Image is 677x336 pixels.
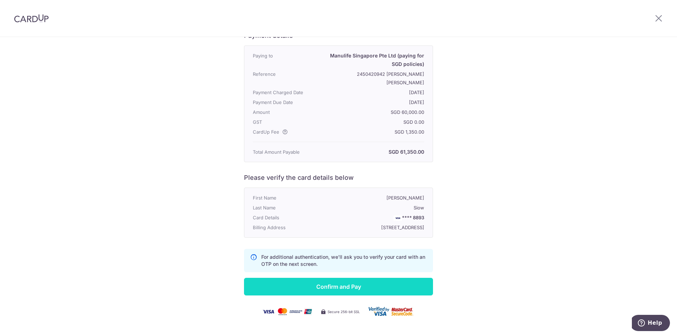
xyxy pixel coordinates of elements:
[261,253,427,268] p: For additional authentication, we'll ask you to verify your card with an OTP on the next screen.
[321,98,424,106] p: [DATE]
[253,223,321,232] p: Billing Address
[321,194,424,202] p: [PERSON_NAME]
[321,51,424,68] p: Manulife Singapore Pte Ltd (paying for SGD policies)
[394,215,402,220] img: VISA
[253,203,321,212] p: Last Name
[321,108,424,116] p: SGD 60,000.00
[253,118,321,126] p: GST
[253,70,321,87] p: Reference
[328,309,360,314] span: Secure 256-bit SSL
[321,118,424,126] p: SGD 0.00
[253,128,279,136] span: CardUp Fee
[253,213,321,222] p: Card Details
[253,194,321,202] p: First Name
[321,88,424,97] p: [DATE]
[253,88,321,97] p: Payment Charged Date
[253,51,321,68] p: Paying to
[263,308,312,316] img: visa-mc-amex-unionpay-34850ac9868a6d5de2caf4e02a0bbe60382aa94c6170d4c8a8a06feceedd426a.png
[244,278,433,295] input: Confirm and Pay
[253,108,321,116] p: Amount
[321,70,424,87] p: 2450420942 [PERSON_NAME] [PERSON_NAME]
[321,128,424,136] p: SGD 1,350.00
[321,223,424,232] p: [STREET_ADDRESS]
[632,315,670,332] iframe: Opens a widget where you can find more information
[14,14,49,23] img: CardUp
[244,173,433,182] h6: Please verify the card details below
[253,98,321,106] p: Payment Due Date
[321,203,424,212] p: Siow
[253,148,321,156] p: Total Amount Payable
[321,148,424,156] p: SGD 61,350.00
[368,307,414,317] img: user_card-c562eb6b5b8b8ec84dccdc07e9bd522830960ef8db174c7131827c7f1303a312.png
